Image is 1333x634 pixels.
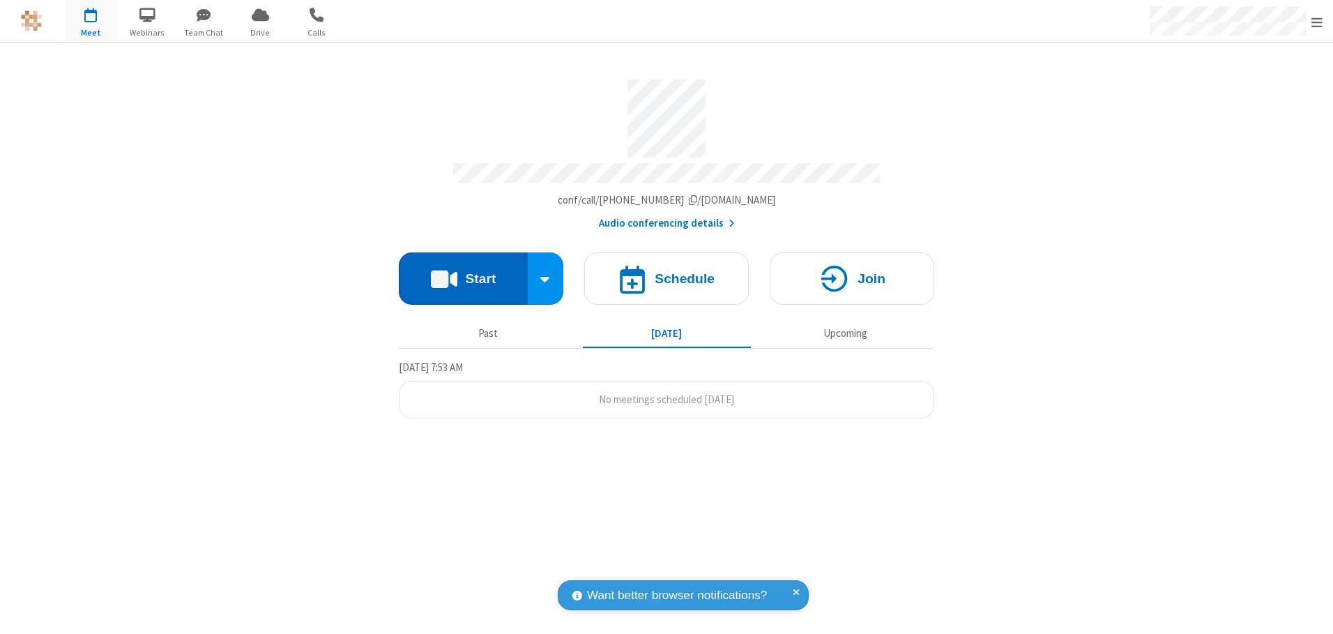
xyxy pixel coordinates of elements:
span: [DATE] 7:53 AM [399,361,463,374]
span: No meetings scheduled [DATE] [599,393,734,406]
span: Team Chat [178,27,230,39]
span: Webinars [121,27,174,39]
h4: Schedule [655,272,715,285]
h4: Start [465,272,496,285]
button: Upcoming [761,320,929,347]
img: QA Selenium DO NOT DELETE OR CHANGE [21,10,42,31]
h4: Join [858,272,885,285]
span: Meet [65,27,117,39]
button: Schedule [584,252,749,305]
span: Want better browser notifications? [587,587,767,605]
iframe: Chat [1298,598,1323,624]
button: Past [404,320,572,347]
button: Join [770,252,934,305]
button: Copy my meeting room linkCopy my meeting room link [558,193,776,209]
button: Start [399,252,528,305]
button: Audio conferencing details [599,216,735,232]
div: Start conference options [528,252,564,305]
section: Account details [399,69,934,232]
span: Calls [291,27,343,39]
button: [DATE] [583,320,751,347]
section: Today's Meetings [399,359,934,419]
span: Copy my meeting room link [558,193,776,206]
span: Drive [234,27,287,39]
